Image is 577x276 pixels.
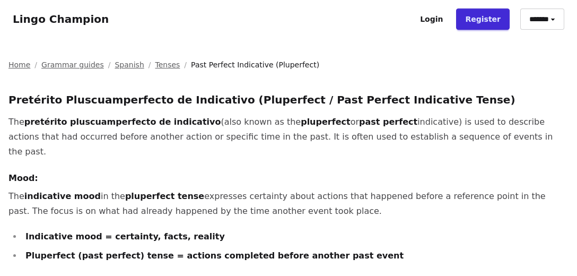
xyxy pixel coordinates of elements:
a: Lingo Champion [13,13,109,25]
a: Home [8,59,30,70]
strong: Indicative mood = certainty, facts, reality [25,231,225,241]
strong: pluperfect [301,117,350,127]
strong: pretérito pluscuamperfecto de indicativo [24,117,221,127]
strong: Pluperfect (past perfect) tense = actions completed before another past event [25,251,404,261]
a: Register [456,8,510,30]
span: / [108,59,111,70]
span: / [148,59,151,70]
span: / [34,59,37,70]
span: Past Perfect Indicative (Pluperfect) [191,59,319,70]
strong: past perfect [359,117,417,127]
a: Spanish [115,59,144,70]
nav: Breadcrumb [8,59,569,70]
strong: pluperfect tense [125,191,204,201]
h3: Pretérito Pluscuamperfecto de Indicativo (Pluperfect / Past Perfect Indicative Tense) [8,91,569,108]
strong: indicative mood [24,191,101,201]
a: Login [411,8,452,30]
p: The in the expresses certainty about actions that happened before a reference point in the past. ... [8,189,569,219]
p: The (also known as the or indicative) is used to describe actions that had occurred before anothe... [8,115,569,159]
a: Grammar guides [41,59,104,70]
span: / [184,59,187,70]
a: Tenses [155,59,180,70]
h4: Mood: [8,172,569,185]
